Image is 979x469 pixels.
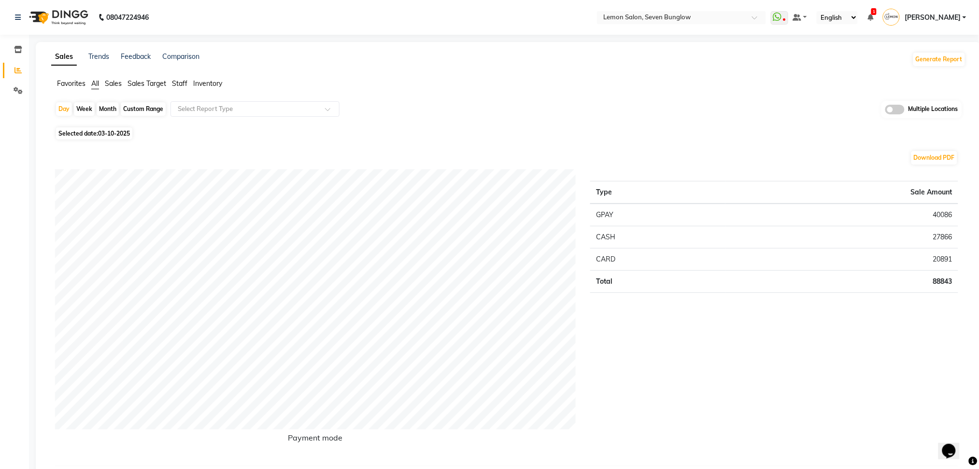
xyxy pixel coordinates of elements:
td: 88843 [725,270,958,292]
img: Aquib Khan [883,9,900,26]
span: Sales Target [128,79,166,88]
td: CARD [590,248,725,270]
button: Download PDF [911,151,957,165]
span: All [91,79,99,88]
a: Sales [51,48,77,66]
h6: Payment mode [55,433,576,446]
td: 20891 [725,248,958,270]
span: [PERSON_NAME] [905,13,961,23]
span: Staff [172,79,187,88]
div: Month [97,102,119,116]
div: Week [74,102,95,116]
a: 1 [867,13,873,22]
span: Inventory [193,79,222,88]
td: GPAY [590,204,725,226]
td: 27866 [725,226,958,248]
span: 1 [871,8,877,15]
a: Comparison [162,52,199,61]
td: CASH [590,226,725,248]
a: Trends [88,52,109,61]
a: Feedback [121,52,151,61]
b: 08047224946 [106,4,149,31]
iframe: chat widget [938,430,969,459]
span: Sales [105,79,122,88]
div: Custom Range [121,102,166,116]
td: 40086 [725,204,958,226]
span: Favorites [57,79,85,88]
button: Generate Report [913,53,965,66]
span: 03-10-2025 [98,130,130,137]
th: Sale Amount [725,181,958,204]
td: Total [590,270,725,292]
span: Selected date: [56,127,132,139]
div: Day [56,102,72,116]
th: Type [590,181,725,204]
span: Multiple Locations [908,105,958,114]
img: logo [25,4,91,31]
